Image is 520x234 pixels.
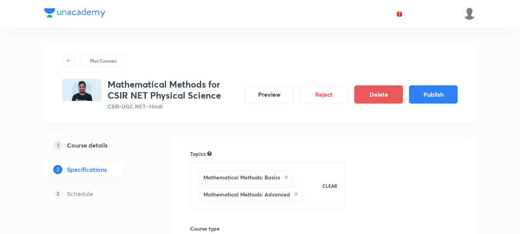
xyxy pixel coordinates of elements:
img: Company Logo [44,8,105,17]
button: Delete [354,85,403,104]
p: 2 [53,165,62,174]
a: Company Logo [44,8,105,19]
h6: Topics [190,150,206,158]
img: Aamir Yousuf [463,7,476,20]
div: Search for topics [207,150,212,157]
button: Reject [300,85,348,104]
img: avatar [396,10,403,17]
img: 0E036C68-B9D6-4A6B-AC2E-3CD12E5868C1_plus.png [62,79,101,101]
button: Preview [245,85,293,104]
p: CSIR-UGC NET • Hindi [108,102,239,110]
p: 3 [53,189,62,198]
p: Plus Courses [90,57,116,64]
h3: Mathematical Methods for CSIR NET Physical Science [108,79,239,101]
h6: Course type [190,225,345,232]
h5: Course details [67,141,108,150]
button: avatar [393,8,406,20]
h6: Mathematical Methods: Basics [203,173,280,181]
button: Publish [409,85,458,104]
p: 1 [53,141,62,150]
h5: Schedule [67,189,93,198]
h6: Mathematical Methods: Advanced [203,190,290,198]
a: 1Course details [44,138,147,153]
h5: Specifications [67,165,107,174]
p: CLEAR [322,182,337,189]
